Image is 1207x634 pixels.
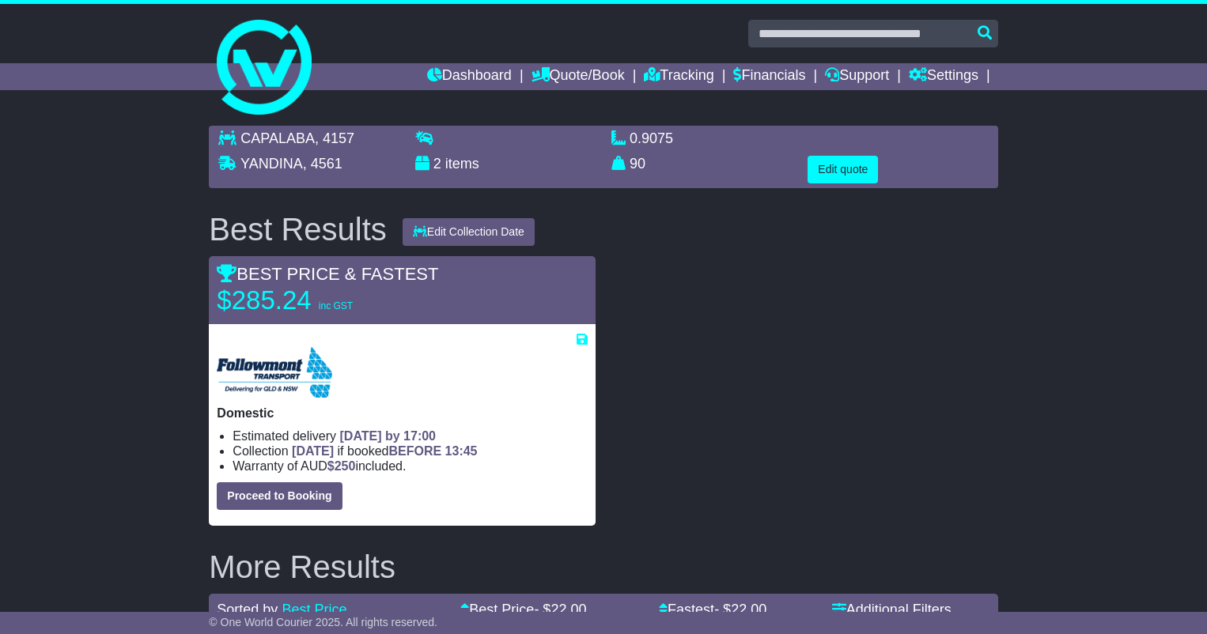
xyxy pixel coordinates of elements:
a: Financials [733,63,805,90]
a: Best Price- $22.00 [460,602,586,617]
span: $ [327,459,356,473]
p: Domestic [217,406,588,421]
span: , 4157 [315,130,354,146]
a: Support [825,63,889,90]
span: 22.00 [551,602,586,617]
span: [DATE] [292,444,334,458]
span: 90 [630,156,645,172]
span: , 4561 [303,156,342,172]
span: 2 [433,156,441,172]
span: Sorted by [217,602,278,617]
span: 13:45 [445,444,478,458]
button: Edit quote [808,156,878,183]
span: - $ [534,602,586,617]
img: Followmont Transport: Domestic [217,347,332,398]
span: if booked [292,444,477,458]
span: CAPALABA [240,130,315,146]
li: Collection [233,443,588,459]
li: Warranty of AUD included. [233,459,588,474]
a: Tracking [644,63,713,90]
button: Proceed to Booking [217,482,342,510]
span: [DATE] by 17:00 [340,429,437,443]
p: $285.24 [217,285,414,316]
span: - $ [714,602,766,617]
li: Estimated delivery [233,428,588,443]
span: BEFORE [388,444,441,458]
a: Best Price [282,602,346,617]
a: Settings [909,63,978,90]
span: items [445,156,479,172]
span: © One World Courier 2025. All rights reserved. [209,616,437,628]
span: YANDINA [240,156,303,172]
h2: More Results [209,549,997,584]
button: Edit Collection Date [403,218,535,246]
span: BEST PRICE & FASTEST [217,264,438,284]
a: Quote/Book [532,63,625,90]
div: Best Results [201,212,395,247]
a: Additional Filters [832,602,952,617]
a: Dashboard [427,63,512,90]
span: 22.00 [731,602,766,617]
span: inc GST [319,300,353,311]
span: 0.9075 [630,130,673,146]
a: Fastest- $22.00 [659,602,766,617]
span: 250 [335,459,356,473]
